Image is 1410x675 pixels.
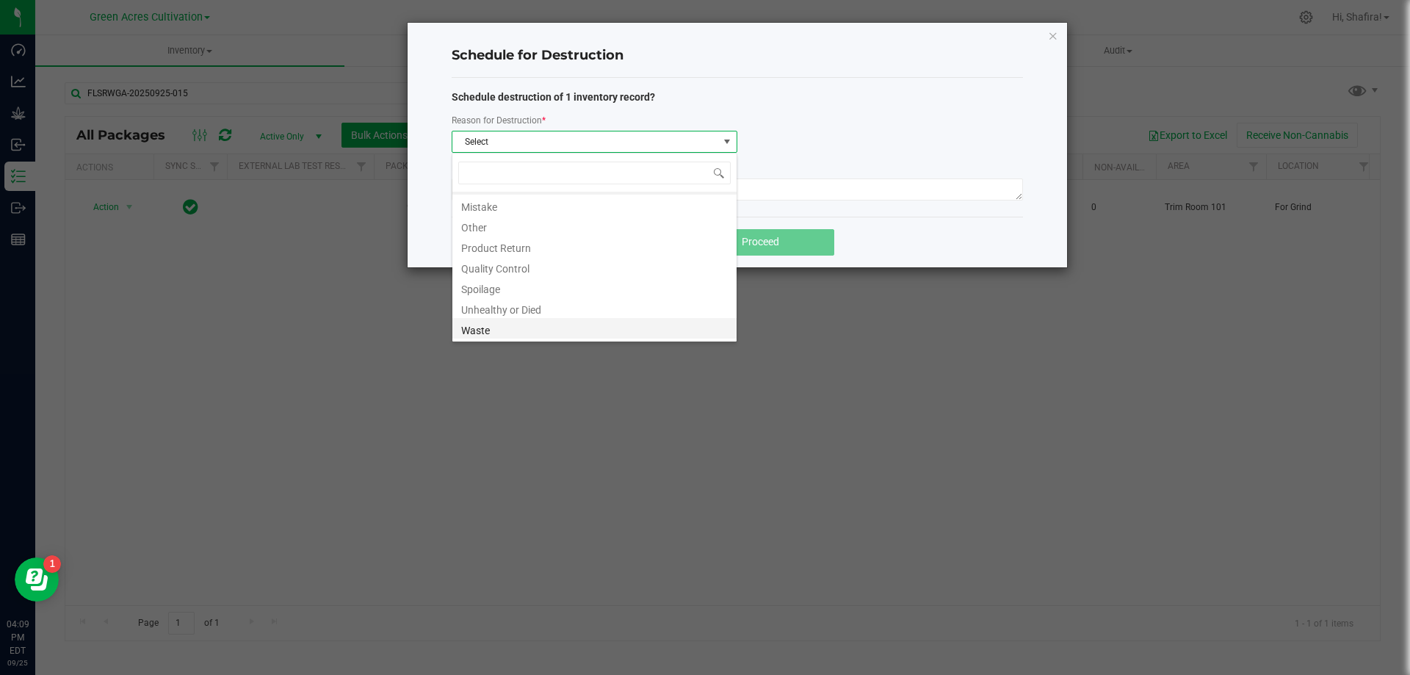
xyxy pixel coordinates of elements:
[452,114,546,127] label: Reason for Destruction
[452,46,1023,65] h4: Schedule for Destruction
[742,236,779,248] span: Proceed
[687,229,834,256] button: Proceed
[452,131,718,152] span: Select
[43,555,61,573] iframe: Resource center unread badge
[452,91,655,103] strong: Schedule destruction of 1 inventory record?
[15,557,59,602] iframe: Resource center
